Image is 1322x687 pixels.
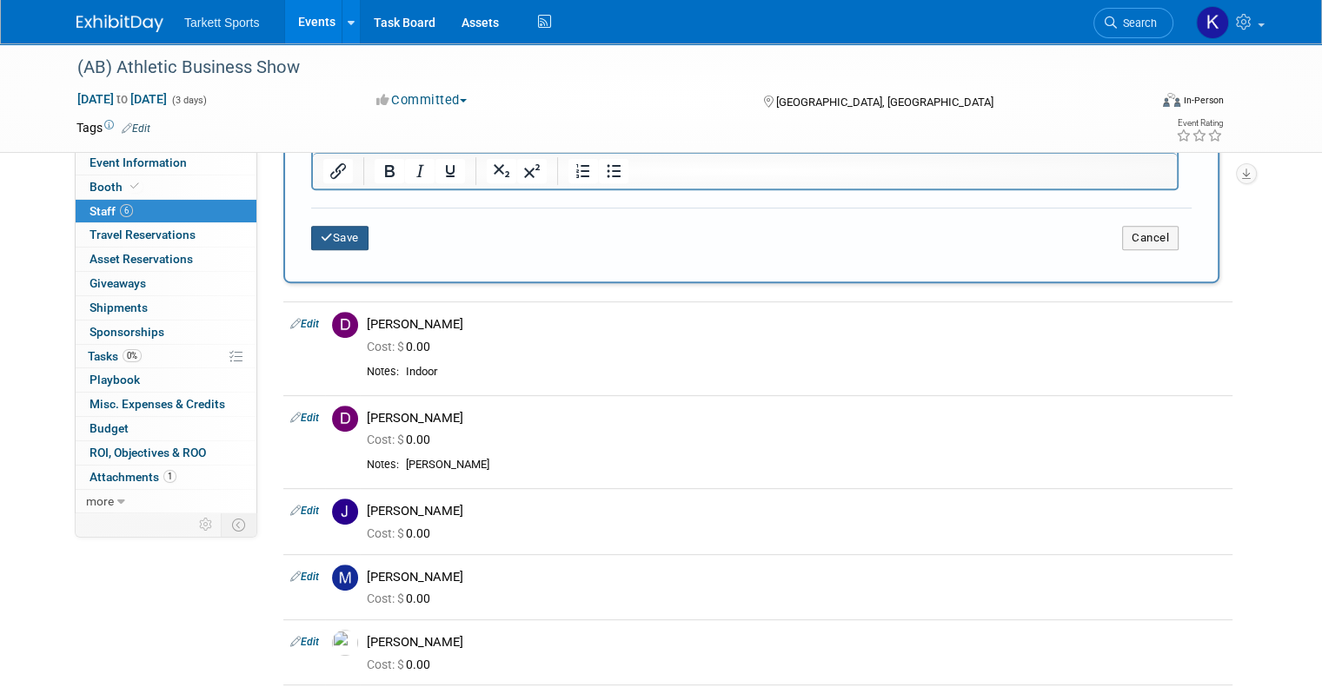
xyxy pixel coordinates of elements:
a: Edit [290,412,319,424]
div: Notes: [367,365,399,379]
a: Misc. Expenses & Credits [76,393,256,416]
span: 1 [163,470,176,483]
button: Bullet list [599,159,628,183]
div: [PERSON_NAME] [367,410,1226,426]
span: (3 days) [170,95,207,106]
span: 0% [123,349,142,362]
a: Booth [76,175,256,199]
span: more [86,494,114,508]
span: Event Information [90,155,187,169]
span: Misc. Expenses & Credits [90,397,225,411]
span: [GEOGRAPHIC_DATA], [GEOGRAPHIC_DATA] [776,96,993,109]
body: Rich Text Area. Press ALT-0 for help. [10,7,855,24]
div: [PERSON_NAME] [367,569,1226,585]
span: Shipments [90,301,148,314]
span: Giveaways [90,276,146,290]
div: In-Person [1183,94,1224,107]
div: [PERSON_NAME] [367,634,1226,651]
button: Save [311,226,369,250]
div: Indoor [406,365,1226,380]
img: D.jpg [332,312,358,338]
img: D.jpg [332,406,358,432]
td: Toggle Event Tabs [222,513,257,536]
a: ROI, Objectives & ROO [76,441,256,465]
span: Tasks [88,349,142,363]
span: Search [1117,17,1157,30]
button: Committed [370,91,474,109]
img: J.jpg [332,499,358,525]
img: Format-Inperson.png [1163,93,1180,107]
a: Travel Reservations [76,223,256,247]
span: Attachments [90,470,176,484]
span: ROI, Objectives & ROO [90,446,206,459]
span: Budget [90,421,129,435]
button: Subscript [487,159,516,183]
div: (AB) Athletic Business Show [71,52,1126,83]
span: Playbook [90,373,140,386]
span: 0.00 [367,591,437,605]
a: Tasks0% [76,345,256,368]
a: Budget [76,417,256,440]
a: Asset Reservations [76,248,256,271]
button: Bold [375,159,404,183]
div: Notes: [367,458,399,472]
span: [DATE] [DATE] [76,91,168,107]
button: Italic [405,159,435,183]
button: Underline [435,159,465,183]
a: Shipments [76,296,256,320]
div: [PERSON_NAME] [367,503,1226,519]
span: Cost: $ [367,591,406,605]
img: Kenya Larkin-Landers [1196,6,1229,39]
div: [PERSON_NAME] [367,316,1226,333]
span: Travel Reservations [90,228,196,241]
div: Event Format [1054,90,1224,116]
span: 0.00 [367,526,437,540]
a: Edit [290,505,319,517]
span: Cost: $ [367,657,406,671]
a: Edit [290,636,319,648]
div: Event Rating [1176,119,1223,128]
a: Edit [290,571,319,583]
span: 6 [120,204,133,217]
span: Cost: $ [367,526,406,540]
span: Cost: $ [367,340,406,353]
a: Playbook [76,368,256,392]
td: Personalize Event Tab Strip [191,513,222,536]
a: Edit [290,318,319,330]
span: Tarkett Sports [184,16,259,30]
a: Attachments1 [76,466,256,489]
span: Asset Reservations [90,252,193,266]
span: Cost: $ [367,433,406,446]
td: Tags [76,119,150,136]
a: Staff6 [76,200,256,223]
i: Booth reservation complete [130,182,139,191]
span: Staff [90,204,133,218]
img: ExhibitDay [76,15,163,32]
div: [PERSON_NAME] [406,458,1226,472]
button: Numbered list [568,159,598,183]
a: Event Information [76,151,256,175]
a: Edit [122,122,150,135]
button: Cancel [1122,226,1179,250]
span: Booth [90,180,143,194]
span: Sponsorships [90,325,164,339]
a: more [76,490,256,513]
span: to [114,92,130,106]
button: Insert/edit link [323,159,353,183]
img: M.jpg [332,565,358,591]
a: Giveaways [76,272,256,295]
a: Search [1093,8,1173,38]
span: 0.00 [367,340,437,353]
span: 0.00 [367,657,437,671]
a: Sponsorships [76,320,256,344]
span: 0.00 [367,433,437,446]
button: Superscript [517,159,547,183]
